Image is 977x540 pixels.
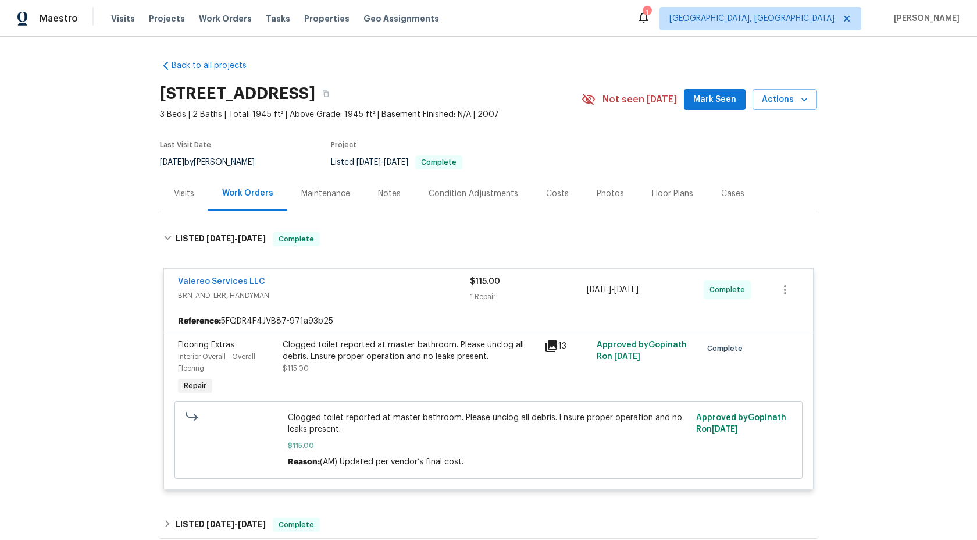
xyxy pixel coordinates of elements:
span: Visits [111,13,135,24]
div: 13 [544,339,590,353]
span: [DATE] [160,158,184,166]
span: Work Orders [199,13,252,24]
span: Maestro [40,13,78,24]
span: Project [331,141,356,148]
span: [DATE] [206,520,234,528]
span: [GEOGRAPHIC_DATA], [GEOGRAPHIC_DATA] [669,13,835,24]
span: [DATE] [614,353,640,361]
span: [DATE] [384,158,408,166]
div: Visits [174,188,194,200]
span: - [206,235,266,243]
span: BRN_AND_LRR, HANDYMAN [178,290,470,301]
span: Projects [149,13,185,24]
a: Back to all projects [160,60,272,72]
span: [DATE] [238,520,266,528]
span: (AM) Updated per vendor’s final cost. [320,458,463,466]
div: 1 [643,7,651,19]
div: 1 Repair [470,291,587,303]
div: Costs [546,188,569,200]
div: Clogged toilet reported at master bathroom. Please unclog all debris. Ensure proper operation and... [283,339,537,363]
div: LISTED [DATE]-[DATE]Complete [160,511,817,539]
span: Listed [331,158,462,166]
span: $115.00 [470,278,500,286]
span: Complete [709,284,750,296]
span: [DATE] [356,158,381,166]
button: Mark Seen [684,89,746,111]
div: Photos [597,188,624,200]
h6: LISTED [176,518,266,532]
span: - [587,284,639,296]
span: Complete [707,343,747,354]
div: Cases [721,188,744,200]
span: Interior Overall - Overall Flooring [178,353,255,372]
b: Reference: [178,315,221,327]
span: Repair [179,380,211,392]
span: Mark Seen [693,93,736,107]
div: Condition Adjustments [429,188,518,200]
span: Not seen [DATE] [602,94,677,105]
span: Flooring Extras [178,341,234,349]
span: [DATE] [712,425,738,434]
a: Valereo Services LLC [178,278,265,286]
span: Tasks [266,15,290,23]
button: Actions [753,89,817,111]
span: Last Visit Date [160,141,211,148]
span: Geo Assignments [363,13,439,24]
span: [DATE] [587,286,611,294]
span: Complete [274,233,319,245]
span: - [356,158,408,166]
span: Approved by Gopinath R on [597,341,687,361]
h6: LISTED [176,232,266,246]
span: [PERSON_NAME] [889,13,960,24]
div: LISTED [DATE]-[DATE]Complete [160,221,817,258]
span: 3 Beds | 2 Baths | Total: 1945 ft² | Above Grade: 1945 ft² | Basement Finished: N/A | 2007 [160,109,582,120]
span: [DATE] [614,286,639,294]
div: Notes [378,188,401,200]
span: - [206,520,266,528]
div: Floor Plans [652,188,693,200]
span: Complete [274,519,319,531]
div: 5FQDR4F4JVB87-971a93b25 [164,311,813,332]
span: $115.00 [288,440,690,452]
div: Maintenance [301,188,350,200]
span: [DATE] [206,235,234,243]
div: by [PERSON_NAME] [160,155,269,169]
div: Work Orders [222,187,273,199]
span: Approved by Gopinath R on [696,414,786,434]
span: Actions [762,93,808,107]
span: Reason: [288,458,320,466]
h2: [STREET_ADDRESS] [160,88,315,100]
span: $115.00 [283,365,309,372]
span: [DATE] [238,235,266,243]
span: Properties [304,13,350,24]
span: Clogged toilet reported at master bathroom. Please unclog all debris. Ensure proper operation and... [288,412,690,435]
span: Complete [416,159,461,166]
